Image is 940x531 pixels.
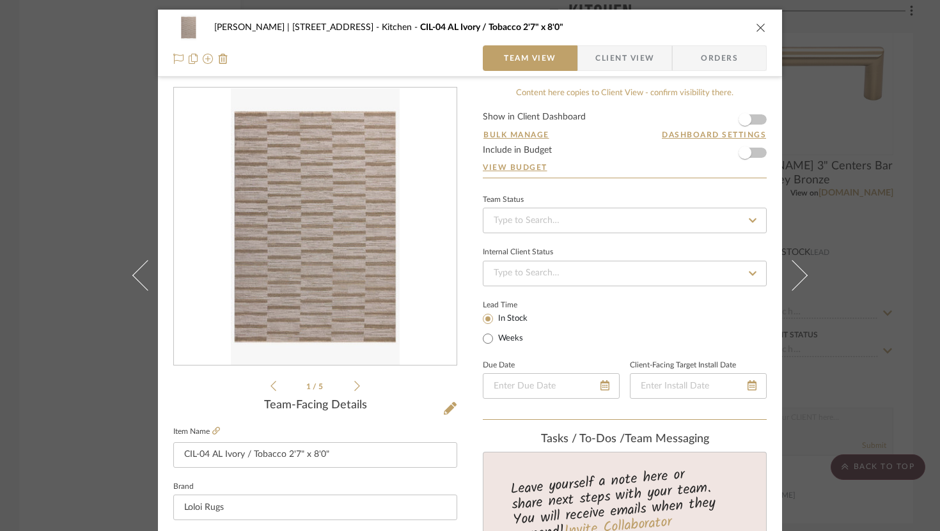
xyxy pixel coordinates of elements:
div: Team-Facing Details [173,399,457,413]
label: Client-Facing Target Install Date [630,362,736,369]
span: 1 [306,383,313,390]
input: Enter Brand [173,495,457,520]
div: 0 [174,88,457,366]
span: Tasks / To-Dos / [541,433,625,445]
label: Brand [173,484,194,490]
input: Enter Due Date [483,373,620,399]
span: CIL-04 AL Ivory / Tobacco 2'7" x 8'0" [420,23,563,32]
mat-radio-group: Select item type [483,311,549,346]
label: Weeks [496,333,523,344]
div: Internal Client Status [483,249,553,256]
div: Team Status [483,197,524,203]
span: Client View [595,45,654,71]
div: team Messaging [483,433,767,447]
span: [PERSON_NAME] | [STREET_ADDRESS] [214,23,382,32]
a: View Budget [483,162,767,173]
label: Item Name [173,426,220,437]
span: / [313,383,318,390]
span: Team View [504,45,556,71]
label: Lead Time [483,299,549,311]
span: Orders [687,45,752,71]
button: Dashboard Settings [661,129,767,141]
img: Remove from project [218,54,228,64]
button: Bulk Manage [483,129,550,141]
input: Enter Item Name [173,442,457,468]
input: Type to Search… [483,208,767,233]
label: In Stock [496,313,528,325]
label: Due Date [483,362,515,369]
span: Kitchen [382,23,420,32]
input: Type to Search… [483,261,767,286]
img: 0503a3e2-f600-4661-b9cb-25acd3e3c4af_48x40.jpg [173,15,204,40]
img: 0503a3e2-f600-4661-b9cb-25acd3e3c4af_436x436.jpg [231,88,399,366]
div: Content here copies to Client View - confirm visibility there. [483,87,767,100]
button: close [755,22,767,33]
input: Enter Install Date [630,373,767,399]
span: 5 [318,383,325,390]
